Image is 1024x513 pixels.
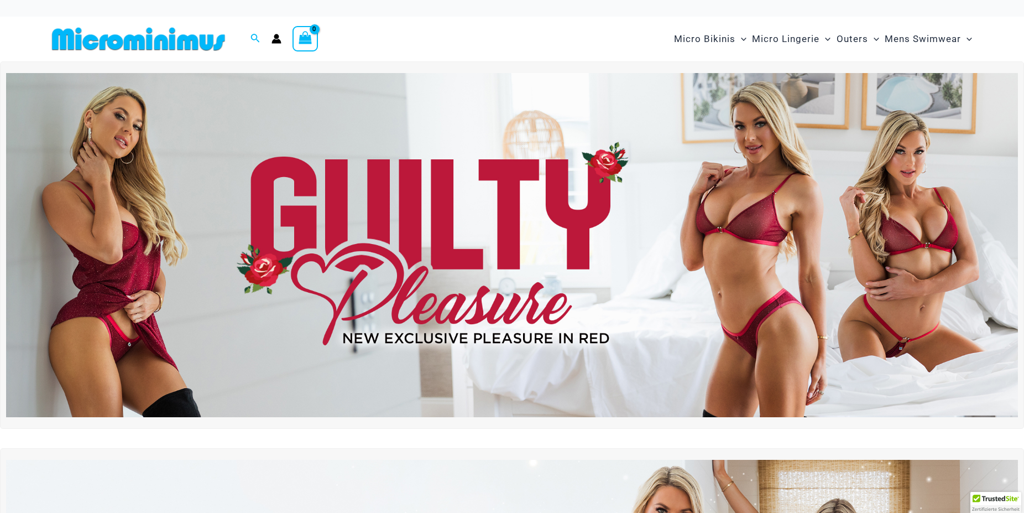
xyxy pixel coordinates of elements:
a: Account icon link [271,34,281,44]
span: Micro Bikinis [674,25,735,53]
img: MM SHOP LOGO FLAT [48,27,229,51]
img: Guilty Pleasures Red Lingerie [6,73,1018,417]
span: Micro Lingerie [752,25,819,53]
span: Menu Toggle [735,25,746,53]
nav: Site Navigation [670,20,976,58]
a: OutersMenu ToggleMenu Toggle [834,22,882,56]
span: Outers [837,25,868,53]
span: Mens Swimwear [885,25,961,53]
span: Menu Toggle [868,25,879,53]
div: TrustedSite Certified [970,492,1021,513]
a: View Shopping Cart, empty [292,26,318,51]
a: Mens SwimwearMenu ToggleMenu Toggle [882,22,975,56]
a: Micro BikinisMenu ToggleMenu Toggle [671,22,749,56]
a: Search icon link [250,32,260,46]
span: Menu Toggle [961,25,972,53]
span: Menu Toggle [819,25,830,53]
a: Micro LingerieMenu ToggleMenu Toggle [749,22,833,56]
